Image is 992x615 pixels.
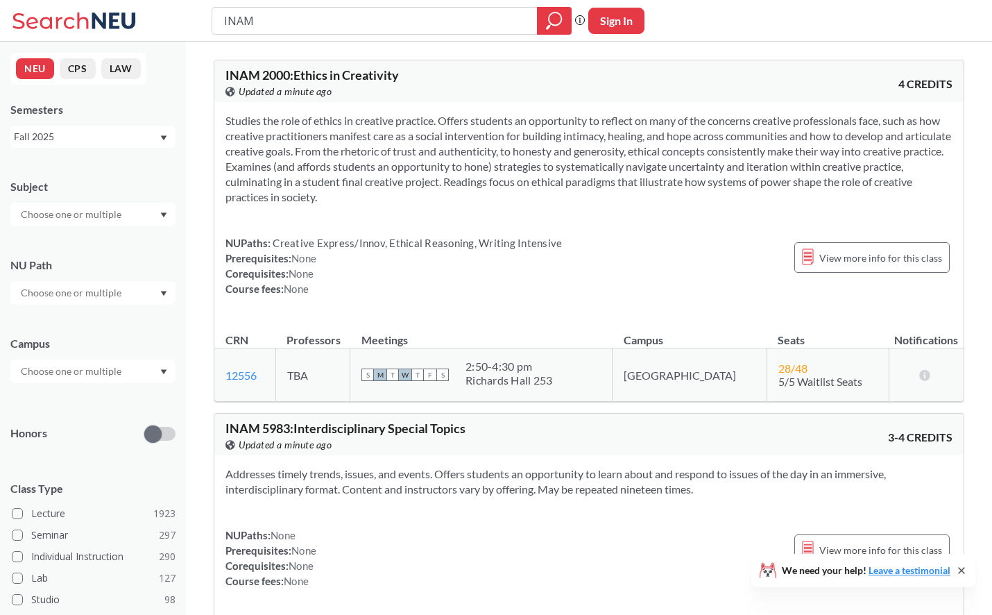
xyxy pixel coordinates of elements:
[225,235,562,296] div: NUPaths: Prerequisites: Corequisites: Course fees:
[778,375,862,388] span: 5/5 Waitlist Seats
[271,529,296,541] span: None
[10,179,176,194] div: Subject
[411,369,424,381] span: T
[465,360,552,373] div: 2:50 - 4:30 pm
[399,369,411,381] span: W
[888,430,952,445] span: 3-4 CREDITS
[160,369,167,375] svg: Dropdown arrow
[12,505,176,523] label: Lecture
[225,332,248,348] div: CRN
[225,369,257,382] a: 12556
[153,506,176,521] span: 1923
[14,129,159,144] div: Fall 2025
[10,126,176,148] div: Fall 2025Dropdown arrow
[10,102,176,117] div: Semesters
[10,481,176,496] span: Class Type
[546,11,563,31] svg: magnifying glass
[361,369,374,381] span: S
[10,426,47,441] p: Honors
[778,362,807,375] span: 28 / 48
[223,9,527,33] input: Class, professor, course number, "phrase"
[613,348,767,402] td: [GEOGRAPHIC_DATA]
[289,267,314,280] span: None
[10,258,176,273] div: NU Path
[284,575,309,587] span: None
[164,592,176,607] span: 98
[613,319,767,348] th: Campus
[239,84,332,99] span: Updated a minute ago
[14,285,130,301] input: Choose one or multiple
[225,113,952,205] section: Studies the role of ethics in creative practice. Offers students an opportunity to reflect on man...
[350,319,613,348] th: Meetings
[60,58,96,79] button: CPS
[159,528,176,543] span: 297
[537,7,572,35] div: magnifying glass
[782,566,950,575] span: We need your help!
[10,360,176,383] div: Dropdown arrow
[767,319,889,348] th: Seats
[284,283,309,295] span: None
[424,369,436,381] span: F
[271,237,562,249] span: Creative Express/Innov, Ethical Reasoning, Writing Intensive
[12,591,176,609] label: Studio
[225,466,952,497] section: Addresses timely trends, issues, and events. Offers students an opportunity to learn about and re...
[291,544,316,557] span: None
[289,559,314,572] span: None
[12,526,176,544] label: Seminar
[101,58,141,79] button: LAW
[386,369,399,381] span: T
[12,569,176,587] label: Lab
[160,212,167,218] svg: Dropdown arrow
[14,363,130,380] input: Choose one or multiple
[898,76,952,92] span: 4 CREDITS
[159,549,176,564] span: 290
[275,319,350,348] th: Professors
[291,252,316,264] span: None
[588,8,644,34] button: Sign In
[159,571,176,586] span: 127
[225,421,465,436] span: INAM 5983 : Interdisciplinary Special Topics
[10,203,176,226] div: Dropdown arrow
[889,319,964,348] th: Notifications
[225,67,399,83] span: INAM 2000 : Ethics in Creativity
[14,206,130,223] input: Choose one or multiple
[16,58,54,79] button: NEU
[12,548,176,566] label: Individual Instruction
[10,336,176,351] div: Campus
[225,528,316,589] div: NUPaths: Prerequisites: Corequisites: Course fees:
[819,249,942,267] span: View more info for this class
[160,135,167,141] svg: Dropdown arrow
[465,373,552,387] div: Richards Hall 253
[10,281,176,305] div: Dropdown arrow
[869,564,950,576] a: Leave a testimonial
[374,369,386,381] span: M
[239,437,332,453] span: Updated a minute ago
[160,291,167,296] svg: Dropdown arrow
[819,541,942,559] span: View more info for this class
[436,369,449,381] span: S
[275,348,350,402] td: TBA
